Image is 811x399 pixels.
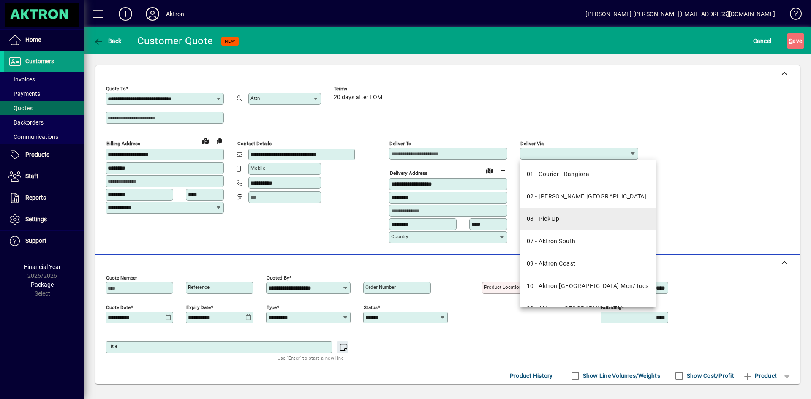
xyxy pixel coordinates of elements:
label: Show Line Volumes/Weights [581,372,660,380]
div: Aktron [166,7,184,21]
button: Copy to Delivery address [212,134,226,148]
a: Quotes [4,101,84,115]
span: 20 days after EOM [334,94,382,101]
div: Customer Quote [137,34,213,48]
span: Product History [510,369,553,383]
span: Invoices [8,76,35,83]
a: Knowledge Base [784,2,800,29]
mat-option: 10 - Aktron North Island Mon/Tues [520,275,656,297]
span: Home [25,36,41,43]
a: Staff [4,166,84,187]
span: Product [743,369,777,383]
span: Back [93,38,122,44]
label: Show Cost/Profit [685,372,734,380]
button: Product [738,368,781,383]
mat-option: 09 - Aktron Coast [520,252,656,275]
button: Save [787,33,804,49]
mat-label: Product location [484,284,522,290]
div: 09 - Aktron Coast [527,259,575,268]
span: Backorders [8,119,44,126]
span: S [789,38,792,44]
span: Financial Year [24,263,61,270]
mat-label: Quote To [106,86,126,92]
span: Support [25,237,46,244]
a: Invoices [4,72,84,87]
a: View on map [482,163,496,177]
span: Cancel [753,34,772,48]
a: Communications [4,130,84,144]
a: Home [4,30,84,51]
span: ave [789,34,802,48]
div: 10 - Aktron [GEOGRAPHIC_DATA] Mon/Tues [527,282,649,290]
mat-label: Order number [365,284,396,290]
div: 08 - Pick Up [527,214,559,223]
a: Settings [4,209,84,230]
a: View on map [199,134,212,147]
mat-label: Mobile [250,165,265,171]
span: Communications [8,133,58,140]
mat-option: 20 - Aktron - Auckland [520,297,656,320]
button: Add [112,6,139,22]
div: 01 - Courier - Rangiora [527,170,589,179]
span: Quotes [8,105,33,111]
button: Product History [506,368,556,383]
a: Backorders [4,115,84,130]
span: Terms [334,86,384,92]
mat-label: Quote number [106,274,137,280]
span: Products [25,151,49,158]
button: Cancel [751,33,774,49]
app-page-header-button: Back [84,33,131,49]
span: Customers [25,58,54,65]
div: [PERSON_NAME] [PERSON_NAME][EMAIL_ADDRESS][DOMAIN_NAME] [585,7,775,21]
mat-label: Deliver via [520,141,544,147]
mat-label: Attn [250,95,260,101]
mat-label: Deliver To [389,141,411,147]
mat-label: Status [364,304,378,310]
span: Package [31,281,54,288]
mat-option: 01 - Courier - Rangiora [520,163,656,185]
a: Reports [4,187,84,209]
a: Products [4,144,84,166]
span: Reports [25,194,46,201]
span: Settings [25,216,47,223]
a: Support [4,231,84,252]
mat-hint: Use 'Enter' to start a new line [278,353,344,363]
button: Back [91,33,124,49]
mat-label: Quote date [106,304,131,310]
mat-label: Title [108,343,117,349]
mat-label: Country [391,233,408,239]
mat-label: Expiry date [186,304,211,310]
button: Choose address [496,164,509,177]
span: Staff [25,173,38,179]
mat-label: Quoted by [267,274,289,280]
mat-option: 07 - Aktron South [520,230,656,252]
span: Payments [8,90,40,97]
mat-option: 08 - Pick Up [520,208,656,230]
mat-option: 02 - Courier - Hamilton [520,185,656,208]
span: NEW [225,38,235,44]
mat-label: Reference [188,284,210,290]
div: 02 - [PERSON_NAME][GEOGRAPHIC_DATA] [527,192,646,201]
a: Payments [4,87,84,101]
button: Profile [139,6,166,22]
mat-label: Type [267,304,277,310]
div: 20 - Aktron - [GEOGRAPHIC_DATA] [527,304,623,313]
div: 07 - Aktron South [527,237,575,246]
